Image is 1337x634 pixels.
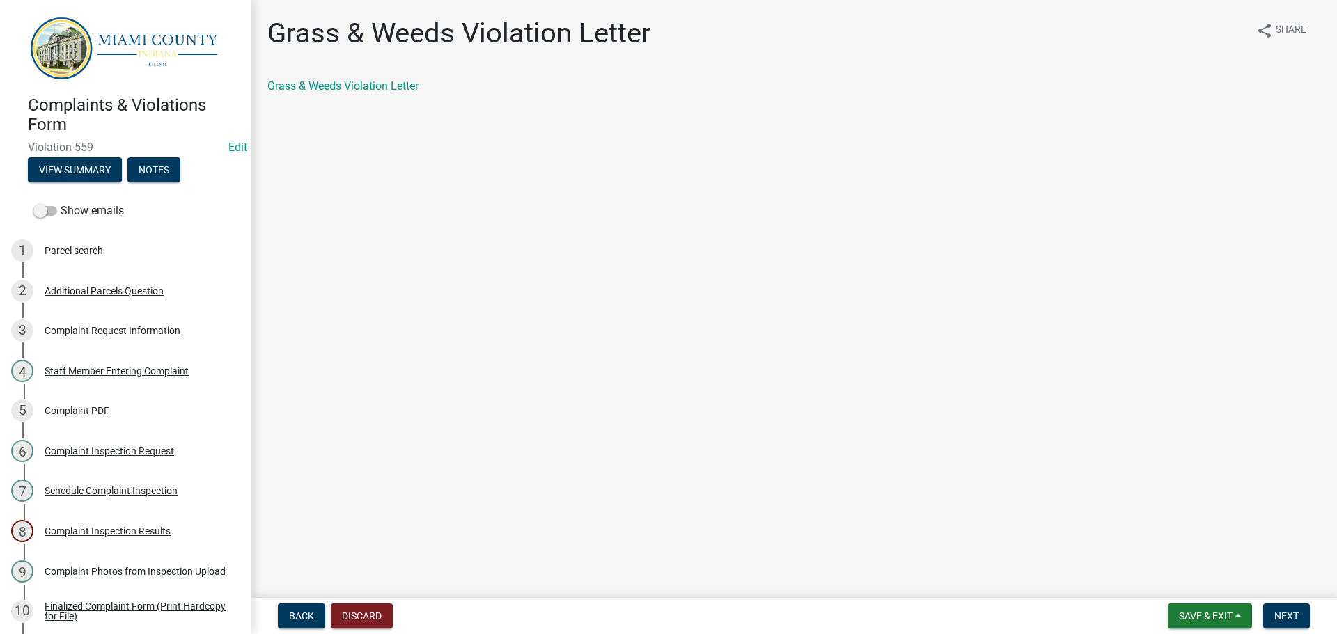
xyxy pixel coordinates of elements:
[1168,603,1252,628] button: Save & Exit
[11,360,33,382] div: 4
[28,157,122,182] button: View Summary
[228,141,247,154] a: Edit
[45,446,174,456] div: Complaint Inspection Request
[11,399,33,422] div: 5
[11,560,33,583] div: 9
[28,15,228,81] img: Miami County, Indiana
[11,600,33,622] div: 10
[45,526,171,536] div: Complaint Inspection Results
[267,79,419,93] a: Grass & Weeds Violation Letter
[11,440,33,462] div: 6
[11,280,33,302] div: 2
[127,157,180,182] button: Notes
[45,326,180,335] div: Complaint Request Information
[11,239,33,262] div: 1
[1274,610,1299,621] span: Next
[289,610,314,621] span: Back
[331,603,393,628] button: Discard
[45,486,178,496] div: Schedule Complaint Inspection
[1179,610,1233,621] span: Save & Exit
[11,319,33,342] div: 3
[1276,22,1306,39] span: Share
[45,406,109,415] div: Complaint PDF
[1263,603,1310,628] button: Next
[1256,22,1273,39] i: share
[45,286,164,296] div: Additional Parcels Question
[45,366,189,376] div: Staff Member Entering Complaint
[45,601,228,621] div: Finalized Complaint Form (Print Hardcopy for File)
[28,141,223,154] span: Violation-559
[28,95,240,136] h4: Complaints & Violations Form
[28,165,122,176] wm-modal-confirm: Summary
[33,203,124,219] label: Show emails
[45,566,226,576] div: Complaint Photos from Inspection Upload
[11,520,33,542] div: 8
[127,165,180,176] wm-modal-confirm: Notes
[45,246,103,255] div: Parcel search
[278,603,325,628] button: Back
[11,480,33,502] div: 7
[228,141,247,154] wm-modal-confirm: Edit Application Number
[267,17,651,50] h1: Grass & Weeds Violation Letter
[1245,17,1318,44] button: shareShare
